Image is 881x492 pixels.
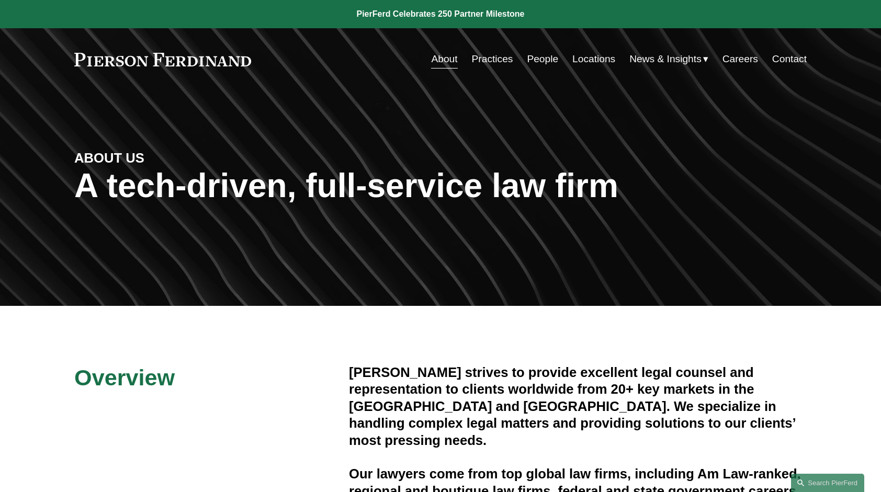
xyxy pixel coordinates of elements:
span: News & Insights [629,50,702,68]
h4: [PERSON_NAME] strives to provide excellent legal counsel and representation to clients worldwide ... [349,364,807,449]
a: Search this site [791,474,864,492]
h1: A tech-driven, full-service law firm [74,167,807,205]
a: Practices [472,49,513,69]
span: Overview [74,365,175,390]
a: Contact [772,49,807,69]
a: People [527,49,558,69]
a: Locations [572,49,615,69]
a: Careers [722,49,758,69]
strong: ABOUT US [74,151,144,165]
a: folder dropdown [629,49,708,69]
a: About [431,49,457,69]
